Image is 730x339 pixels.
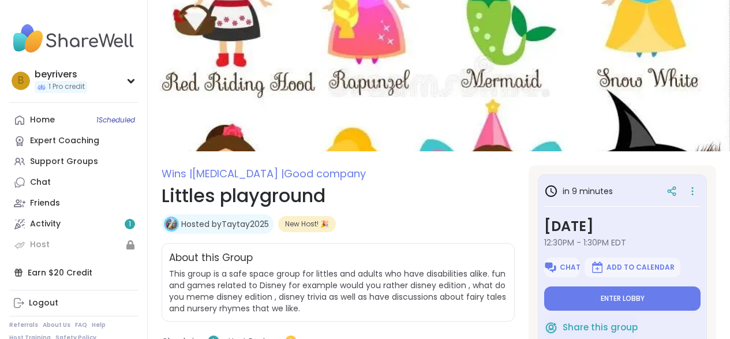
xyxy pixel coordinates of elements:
a: Home1Scheduled [9,110,138,131]
button: Enter lobby [544,286,701,311]
span: Good company [284,166,366,181]
span: Wins | [162,166,192,181]
a: FAQ [75,321,87,329]
span: 1 Pro credit [48,82,85,92]
span: This group is a safe space group for littles and adults who have disabilities alike. fun and game... [169,268,507,314]
span: 1 [129,219,131,229]
span: b [18,73,24,88]
img: ShareWell Logomark [590,260,604,274]
div: beyrivers [35,68,87,81]
div: New Host! 🎉 [278,216,336,232]
button: Add to Calendar [585,258,680,277]
a: Chat [9,172,138,193]
img: Taytay2025 [166,218,177,230]
span: 1 Scheduled [96,116,135,125]
a: Support Groups [9,151,138,172]
a: Hosted byTaytay2025 [181,218,269,230]
span: 12:30PM - 1:30PM EDT [544,237,701,248]
a: Logout [9,293,138,314]
a: Help [92,321,106,329]
span: Share this group [563,321,638,334]
h3: [DATE] [544,216,701,237]
div: Support Groups [30,156,98,167]
a: About Us [43,321,70,329]
div: Home [30,114,55,126]
img: ShareWell Nav Logo [9,18,138,59]
div: Expert Coaching [30,135,99,147]
a: Friends [9,193,138,214]
button: Chat [544,258,580,277]
a: Referrals [9,321,38,329]
a: Host [9,234,138,255]
h1: Littles playground [162,182,515,210]
div: Chat [30,177,51,188]
span: Chat [560,263,581,272]
a: Activity1 [9,214,138,234]
img: ShareWell Logomark [544,260,557,274]
div: Activity [30,218,61,230]
div: Friends [30,198,60,209]
h3: in 9 minutes [544,184,613,198]
span: [MEDICAL_DATA] | [192,166,284,181]
span: Enter lobby [601,294,645,303]
div: Earn $20 Credit [9,262,138,283]
img: ShareWell Logomark [544,321,558,334]
h2: About this Group [169,251,253,266]
div: Logout [29,297,58,309]
div: Host [30,239,50,251]
a: Expert Coaching [9,131,138,151]
span: Add to Calendar [607,263,675,272]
